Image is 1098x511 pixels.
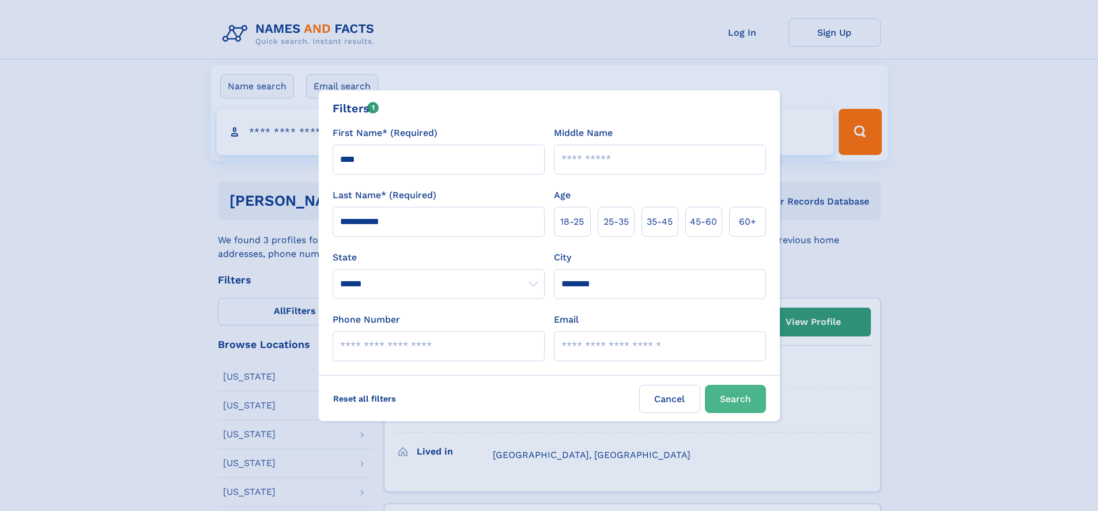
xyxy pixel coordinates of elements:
label: Cancel [639,385,700,413]
span: 25‑35 [603,215,629,229]
span: 18‑25 [560,215,584,229]
label: State [333,251,545,264]
label: Middle Name [554,126,613,140]
label: Age [554,188,571,202]
label: Phone Number [333,313,400,327]
label: First Name* (Required) [333,126,437,140]
label: Reset all filters [326,385,403,412]
button: Search [705,385,766,413]
label: Last Name* (Required) [333,188,436,202]
div: Filters [333,100,379,117]
label: City [554,251,571,264]
span: 35‑45 [647,215,673,229]
span: 45‑60 [690,215,717,229]
span: 60+ [739,215,756,229]
label: Email [554,313,579,327]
